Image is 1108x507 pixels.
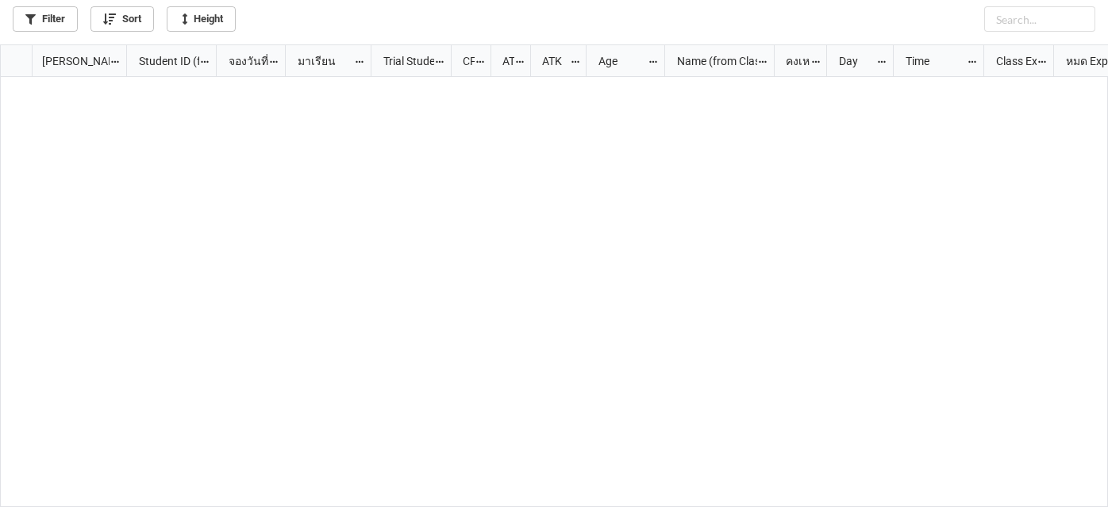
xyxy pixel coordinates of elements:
[374,52,434,70] div: Trial Student
[1,45,127,77] div: grid
[288,52,354,70] div: มาเรียน
[829,52,877,70] div: Day
[667,52,757,70] div: Name (from Class)
[129,52,199,70] div: Student ID (from [PERSON_NAME] Name)
[533,52,569,70] div: ATK
[453,52,475,70] div: CF
[90,6,154,32] a: Sort
[13,6,78,32] a: Filter
[984,6,1095,32] input: Search...
[896,52,967,70] div: Time
[167,6,236,32] a: Height
[219,52,269,70] div: จองวันที่
[776,52,810,70] div: คงเหลือ (from Nick Name)
[33,52,110,70] div: [PERSON_NAME] Name
[589,52,648,70] div: Age
[493,52,515,70] div: ATT
[987,52,1037,70] div: Class Expiration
